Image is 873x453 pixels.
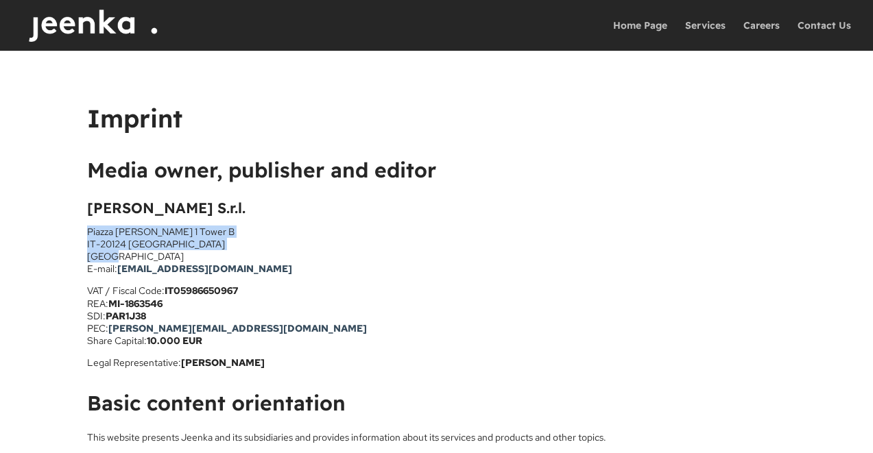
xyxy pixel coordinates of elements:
[106,310,146,322] strong: PAR1J38
[685,21,726,51] a: Services
[743,21,780,51] a: Careers
[798,21,851,51] a: Contact Us
[87,389,785,424] h2: Basic content orientation
[87,103,785,142] h1: Imprint
[87,225,785,285] p: Piazza [PERSON_NAME] 1 Tower B IT-20124 [GEOGRAPHIC_DATA] [GEOGRAPHIC_DATA] E-mail:
[117,262,292,275] a: [EMAIL_ADDRESS][DOMAIN_NAME]
[181,356,265,369] strong: [PERSON_NAME]
[613,21,667,51] a: Home Page
[165,284,238,297] strong: IT05986650967
[87,284,785,356] p: VAT / Fiscal Code: REA: SDI: PEC: Share Capital:
[87,156,785,191] h2: Media owner, publisher and editor
[87,431,785,443] p: This website presents Jeenka and its subsidiaries and provides information about its services and...
[108,322,367,334] a: [PERSON_NAME][EMAIL_ADDRESS][DOMAIN_NAME]
[147,334,202,347] strong: 10.000 EUR
[87,198,785,225] h4: [PERSON_NAME] S.r.l.
[87,356,785,369] p: Legal Representative:
[108,297,163,310] strong: MI-1863546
